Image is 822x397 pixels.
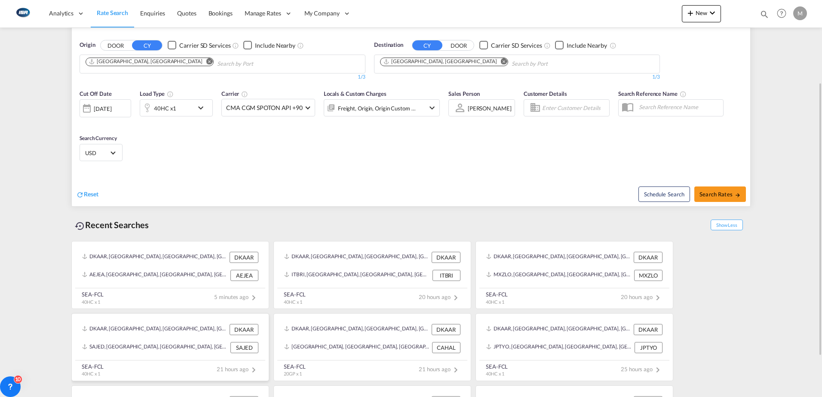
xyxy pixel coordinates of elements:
input: Chips input. [217,57,299,71]
span: Manage Rates [245,9,281,18]
span: Load Type [140,90,174,97]
div: 40HC x1 [154,102,176,114]
span: 20 hours ago [419,293,461,300]
md-icon: icon-magnify [760,9,769,19]
div: Aarhus, DKAAR [89,58,202,65]
span: 25 hours ago [621,366,663,373]
md-icon: icon-chevron-down [707,8,718,18]
div: ITBRI, Bari, Italy, Southern Europe, Europe [284,270,430,281]
div: icon-refreshReset [76,190,98,199]
span: Bookings [209,9,233,17]
span: Sales Person [448,90,480,97]
md-select: Sales Person: Martin Kring [467,102,512,114]
div: JPTYO, Tokyo, Japan, Greater China & Far East Asia, Asia Pacific [486,342,632,353]
md-checkbox: Checkbox No Ink [555,41,607,50]
span: 40HC x 1 [82,299,100,305]
span: Analytics [49,9,74,18]
div: M [793,6,807,20]
span: USD [85,149,109,157]
button: Remove [200,58,213,67]
span: Origin [80,41,95,49]
span: Destination [374,41,403,49]
div: SEA-FCL [486,363,508,370]
div: SEA-FCL [284,290,306,298]
div: DKAAR [634,252,663,263]
span: Customer Details [524,90,567,97]
md-icon: icon-chevron-down [427,103,437,113]
div: DKAAR [230,324,258,335]
md-icon: Unchecked: Search for CY (Container Yard) services for all selected carriers.Checked : Search for... [544,42,551,49]
div: 1/3 [374,73,660,81]
span: Show Less [711,220,743,230]
div: Include Nearby [567,41,607,50]
div: DKAAR [432,324,460,335]
div: DKAAR, Aarhus, Denmark, Northern Europe, Europe [486,252,632,263]
div: SAJED, Jeddah, Saudi Arabia, Middle East, Middle East [82,342,228,353]
div: DKAAR, Aarhus, Denmark, Northern Europe, Europe [82,324,227,335]
div: MXZLO, Manzanillo, Mexico, Mexico & Central America, Americas [486,270,632,281]
div: Recent Searches [71,215,152,235]
md-icon: Unchecked: Ignores neighbouring ports when fetching rates.Checked : Includes neighbouring ports w... [297,42,304,49]
md-datepicker: Select [80,116,86,128]
md-icon: icon-chevron-right [248,293,259,303]
span: Carrier [221,90,248,97]
div: 1/3 [80,73,365,81]
recent-search-card: DKAAR, [GEOGRAPHIC_DATA], [GEOGRAPHIC_DATA], [GEOGRAPHIC_DATA], [GEOGRAPHIC_DATA] DKAAR[GEOGRAPHI... [273,313,471,381]
input: Chips input. [512,57,593,71]
div: [PERSON_NAME] [468,105,512,112]
span: 40HC x 1 [82,371,100,376]
div: Freight Origin Origin Custom Factory Stuffingicon-chevron-down [324,99,440,116]
div: DKAAR [634,324,663,335]
div: MXZLO [634,270,663,281]
md-icon: icon-plus 400-fg [685,8,696,18]
md-icon: icon-chevron-right [653,293,663,303]
span: New [685,9,718,16]
div: DKAAR [230,252,258,263]
md-icon: icon-chevron-right [451,293,461,303]
md-icon: icon-chevron-right [451,365,461,375]
md-checkbox: Checkbox No Ink [243,41,295,50]
recent-search-card: DKAAR, [GEOGRAPHIC_DATA], [GEOGRAPHIC_DATA], [GEOGRAPHIC_DATA], [GEOGRAPHIC_DATA] DKAARAEJEA, [GE... [71,241,269,309]
div: SEA-FCL [82,290,104,298]
div: SEA-FCL [486,290,508,298]
div: Carrier SD Services [179,41,230,50]
div: Freight Origin Origin Custom Factory Stuffing [338,102,416,114]
div: SEA-FCL [284,363,306,370]
div: [DATE] [80,99,131,117]
span: CMA CGM SPOTON API +90 [226,104,303,112]
div: 40HC x1icon-chevron-down [140,99,213,116]
div: Press delete to remove this chip. [89,58,204,65]
md-icon: icon-arrow-right [735,192,741,198]
div: [DATE] [94,105,111,113]
button: Note: By default Schedule search will only considerorigin ports, destination ports and cut off da... [638,186,690,202]
md-icon: icon-chevron-right [653,365,663,375]
span: 5 minutes ago [214,293,259,300]
span: My Company [304,9,340,18]
md-icon: icon-refresh [76,191,84,198]
md-checkbox: Checkbox No Ink [168,41,230,50]
md-icon: The selected Trucker/Carrierwill be displayed in the rate results If the rates are from another f... [241,91,248,98]
div: ITBRI [432,270,460,281]
button: Remove [495,58,508,67]
img: 1aa151c0c08011ec8d6f413816f9a227.png [13,4,32,23]
div: DKAAR, Aarhus, Denmark, Northern Europe, Europe [284,252,429,263]
div: JPTYO [635,342,663,353]
div: Help [774,6,793,21]
recent-search-card: DKAAR, [GEOGRAPHIC_DATA], [GEOGRAPHIC_DATA], [GEOGRAPHIC_DATA], [GEOGRAPHIC_DATA] DKAARSAJED, [GE... [71,313,269,381]
span: 40HC x 1 [486,371,504,376]
span: 20GP x 1 [284,371,302,376]
span: Search Rates [699,191,741,198]
button: Search Ratesicon-arrow-right [694,186,746,202]
md-icon: icon-chevron-down [196,103,210,113]
md-icon: Unchecked: Ignores neighbouring ports when fetching rates.Checked : Includes neighbouring ports w... [610,42,616,49]
span: Locals & Custom Charges [324,90,386,97]
md-icon: icon-chevron-right [248,365,259,375]
md-icon: Your search will be saved by the below given name [680,91,687,98]
recent-search-card: DKAAR, [GEOGRAPHIC_DATA], [GEOGRAPHIC_DATA], [GEOGRAPHIC_DATA], [GEOGRAPHIC_DATA] DKAARITBRI, [GE... [273,241,471,309]
div: DKAAR [432,252,460,263]
button: DOOR [101,40,131,50]
md-chips-wrap: Chips container. Use arrow keys to select chips. [379,55,597,71]
div: DKAAR, Aarhus, Denmark, Northern Europe, Europe [486,324,632,335]
recent-search-card: DKAAR, [GEOGRAPHIC_DATA], [GEOGRAPHIC_DATA], [GEOGRAPHIC_DATA], [GEOGRAPHIC_DATA] DKAARMXZLO, [GE... [475,241,673,309]
div: CAHAL, Halifax, NS, Canada, North America, Americas [284,342,430,353]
